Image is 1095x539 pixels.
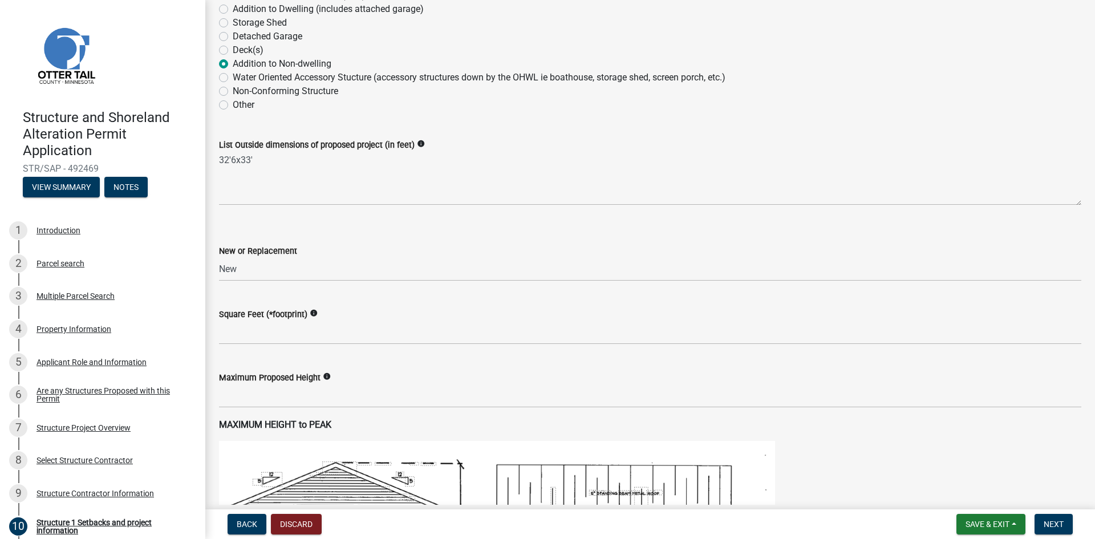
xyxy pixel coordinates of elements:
wm-modal-confirm: Notes [104,184,148,193]
i: info [417,140,425,148]
img: Otter Tail County, Minnesota [23,12,108,98]
div: Property Information [36,325,111,333]
div: 6 [9,386,27,404]
label: Maximum Proposed Height [219,374,321,382]
div: 7 [9,419,27,437]
span: Next [1044,520,1064,529]
div: 1 [9,221,27,240]
div: Multiple Parcel Search [36,292,115,300]
label: Non-Conforming Structure [233,84,338,98]
label: Storage Shed [233,16,287,30]
label: Water Oriented Accessory Stucture (accessory structures down by the OHWL ie boathouse, storage sh... [233,71,725,84]
div: 4 [9,320,27,338]
div: Structure Contractor Information [36,489,154,497]
i: info [310,309,318,317]
div: Are any Structures Proposed with this Permit [36,387,187,403]
span: Back [237,520,257,529]
div: 10 [9,517,27,536]
label: Square Feet (*footprint) [219,311,307,319]
label: Detached Garage [233,30,302,43]
label: Addition to Non-dwelling [233,57,331,71]
i: info [323,372,331,380]
strong: MAXIMUM HEIGHT to PEAK [219,419,331,430]
button: Discard [271,514,322,534]
wm-modal-confirm: Summary [23,184,100,193]
div: Select Structure Contractor [36,456,133,464]
button: Notes [104,177,148,197]
h4: Structure and Shoreland Alteration Permit Application [23,110,196,159]
label: Other [233,98,254,112]
label: Addition to Dwelling (includes attached garage) [233,2,424,16]
label: Deck(s) [233,43,263,57]
div: 9 [9,484,27,502]
label: List Outside dimensions of proposed project (in feet) [219,141,415,149]
div: Applicant Role and Information [36,358,147,366]
div: Structure Project Overview [36,424,131,432]
button: Save & Exit [956,514,1025,534]
div: Structure 1 Setbacks and project information [36,518,187,534]
div: 2 [9,254,27,273]
div: Parcel search [36,260,84,268]
div: 5 [9,353,27,371]
span: Save & Exit [966,520,1009,529]
div: 8 [9,451,27,469]
button: Back [228,514,266,534]
div: Introduction [36,226,80,234]
button: Next [1035,514,1073,534]
div: 3 [9,287,27,305]
label: New or Replacement [219,248,297,256]
span: STR/SAP - 492469 [23,163,182,174]
button: View Summary [23,177,100,197]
